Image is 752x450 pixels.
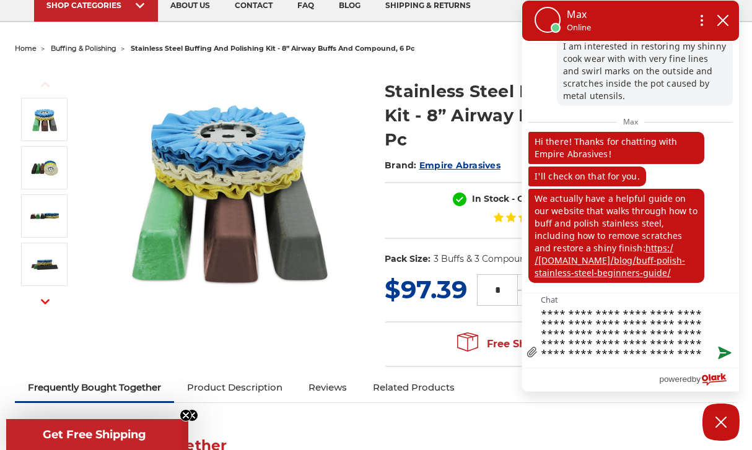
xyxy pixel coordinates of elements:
[385,274,467,305] span: $97.39
[385,160,417,171] span: Brand:
[434,253,553,266] dd: 3 Buffs & 3 Compound Bars
[535,242,685,279] a: https://[DOMAIN_NAME]/blog/buff-polish-stainless-steel-beginners-guide/
[131,44,415,53] span: stainless steel buffing and polishing kit - 8” airway buffs and compound, 6 pc
[691,10,713,31] button: Open chat options menu
[46,1,146,10] div: SHOP CATEGORIES
[692,371,701,387] span: by
[6,419,182,450] div: Get Free ShippingClose teaser
[713,11,733,30] button: close chatbox
[512,193,539,204] span: - Over
[360,374,468,401] a: Related Products
[295,374,360,401] a: Reviews
[29,152,60,183] img: stainless steel 8 inch airway buffing wheel and compound kit
[419,160,501,171] a: Empire Abrasives
[659,371,691,387] span: powered
[557,37,733,106] p: I am interested in restoring my shinny cook wear with with very fine lines and swirl marks on the...
[186,409,198,422] button: Close teaser
[522,41,739,293] div: chat
[708,339,739,368] button: Send message
[385,79,737,152] h1: Stainless Steel Buffing and Polishing Kit - 8” Airway Buffs and Compound, 6 Pc
[567,22,591,33] p: Online
[617,114,644,129] span: Max
[29,104,60,135] img: 8 inch airway buffing wheel and compound kit for stainless steel
[472,193,509,204] span: In Stock
[528,189,704,283] p: We actually have a helpful guide on our website that walks through how to buff and polish stainle...
[659,368,739,391] a: Powered by Olark
[30,288,60,315] button: Next
[51,44,116,53] a: buffing & polishing
[457,332,664,357] span: Free Shipping on orders over $149
[29,201,60,231] img: Stainless Steel Buffing and Polishing Kit - 8” Airway Buffs and Compound, 6 Pc
[15,374,174,401] a: Frequently Bought Together
[522,338,542,368] a: file upload
[528,167,646,186] p: I'll check on that for you.
[567,7,591,22] p: Max
[385,253,431,266] dt: Pack Size:
[702,404,740,441] button: Close Chatbox
[30,71,60,98] button: Previous
[180,409,192,422] button: Close teaser
[541,295,558,304] label: Chat
[29,249,60,280] img: Stainless Steel Buffing and Polishing Kit - 8” Airway Buffs and Compound, 6 Pc
[15,44,37,53] a: home
[107,66,354,314] img: 8 inch airway buffing wheel and compound kit for stainless steel
[528,132,704,164] p: Hi there! Thanks for chatting with Empire Abrasives!
[174,374,295,401] a: Product Description
[43,428,146,441] span: Get Free Shipping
